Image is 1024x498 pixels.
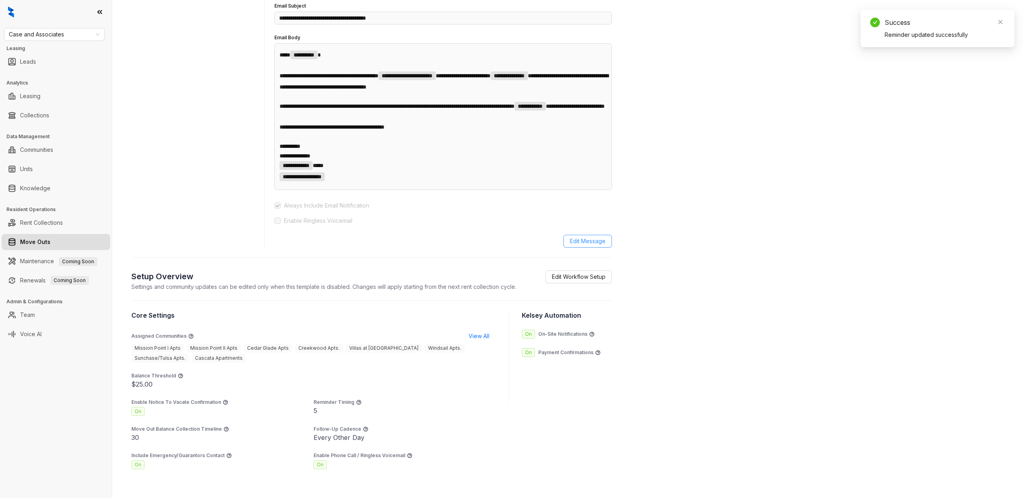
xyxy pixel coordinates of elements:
p: Payment Confirmations [538,349,593,356]
h4: Email Body [274,34,612,42]
div: Success [885,18,1005,27]
div: 5 [314,406,496,415]
li: Leads [2,54,110,70]
p: Enable Phone Call / Ringless Voicemail [314,452,405,459]
button: View All [462,330,496,343]
span: Cascata Apartments [192,354,246,363]
p: Settings and community updates can be edited only when this template is disabled. Changes will ap... [131,282,516,291]
span: Case and Associates [9,28,100,40]
li: Leasing [2,88,110,104]
li: Rent Collections [2,215,110,231]
span: Windsail Apts. [425,344,465,353]
span: Sunchase/Tulsa Apts. [131,354,189,363]
span: View All [469,332,489,341]
img: logo [8,6,14,18]
a: Move Outs [20,234,50,250]
h3: Admin & Configurations [6,298,112,305]
span: Edit Message [570,237,606,246]
span: On [131,460,145,469]
li: Units [2,161,110,177]
li: Communities [2,142,110,158]
span: Edit Workflow Setup [552,272,606,281]
p: Include Emergency/Guarantors Contact [131,452,225,459]
p: On-Site Notifications [538,331,587,338]
li: Voice AI [2,326,110,342]
a: Knowledge [20,180,50,196]
span: Enable Ringless Voicemail [281,216,356,225]
a: Collections [20,107,49,123]
p: Enable Notice To Vacate Confirmation [131,399,221,406]
span: check-circle [870,18,880,27]
h3: Data Management [6,133,112,140]
div: Every Other Day [314,433,496,442]
h3: Core Settings [131,310,496,320]
li: Renewals [2,272,110,288]
div: $25.00 [131,379,496,389]
a: Leads [20,54,36,70]
p: Balance Threshold [131,372,176,379]
p: Reminder Timing [314,399,354,406]
span: Creekwood Apts. [295,344,343,353]
li: Move Outs [2,234,110,250]
span: close [998,19,1003,25]
h3: Analytics [6,79,112,87]
li: Maintenance [2,253,110,269]
a: Units [20,161,33,177]
h3: Kelsey Automation [522,310,612,320]
a: Communities [20,142,53,158]
span: On [522,348,535,357]
h4: Email Subject [274,2,612,10]
span: Cedar Glade Apts [244,344,292,353]
span: Mission Point I Apts [131,344,184,353]
li: Knowledge [2,180,110,196]
button: Edit Message [563,235,612,248]
li: Team [2,307,110,323]
a: Close [996,18,1005,26]
a: RenewalsComing Soon [20,272,89,288]
h3: Leasing [6,45,112,52]
a: Leasing [20,88,40,104]
p: Move Out Balance Collection Timeline [131,425,222,433]
span: Coming Soon [59,257,97,266]
span: Always Include Email Notification [281,201,372,210]
span: On [522,330,535,339]
span: Mission Point II Apts [187,344,241,353]
span: Villas at [GEOGRAPHIC_DATA] [346,344,422,353]
h2: Setup Overview [131,270,516,282]
a: Edit Workflow Setup [545,270,612,283]
span: Coming Soon [50,276,89,285]
h3: Resident Operations [6,206,112,213]
span: On [314,460,327,469]
a: Rent Collections [20,215,63,231]
div: 30 [131,433,314,442]
li: Collections [2,107,110,123]
span: On [131,407,145,416]
p: Assigned Communities [131,333,187,340]
a: Voice AI [20,326,42,342]
a: Team [20,307,35,323]
p: Follow-Up Cadence [314,425,361,433]
div: Reminder updated successfully [885,30,1005,39]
